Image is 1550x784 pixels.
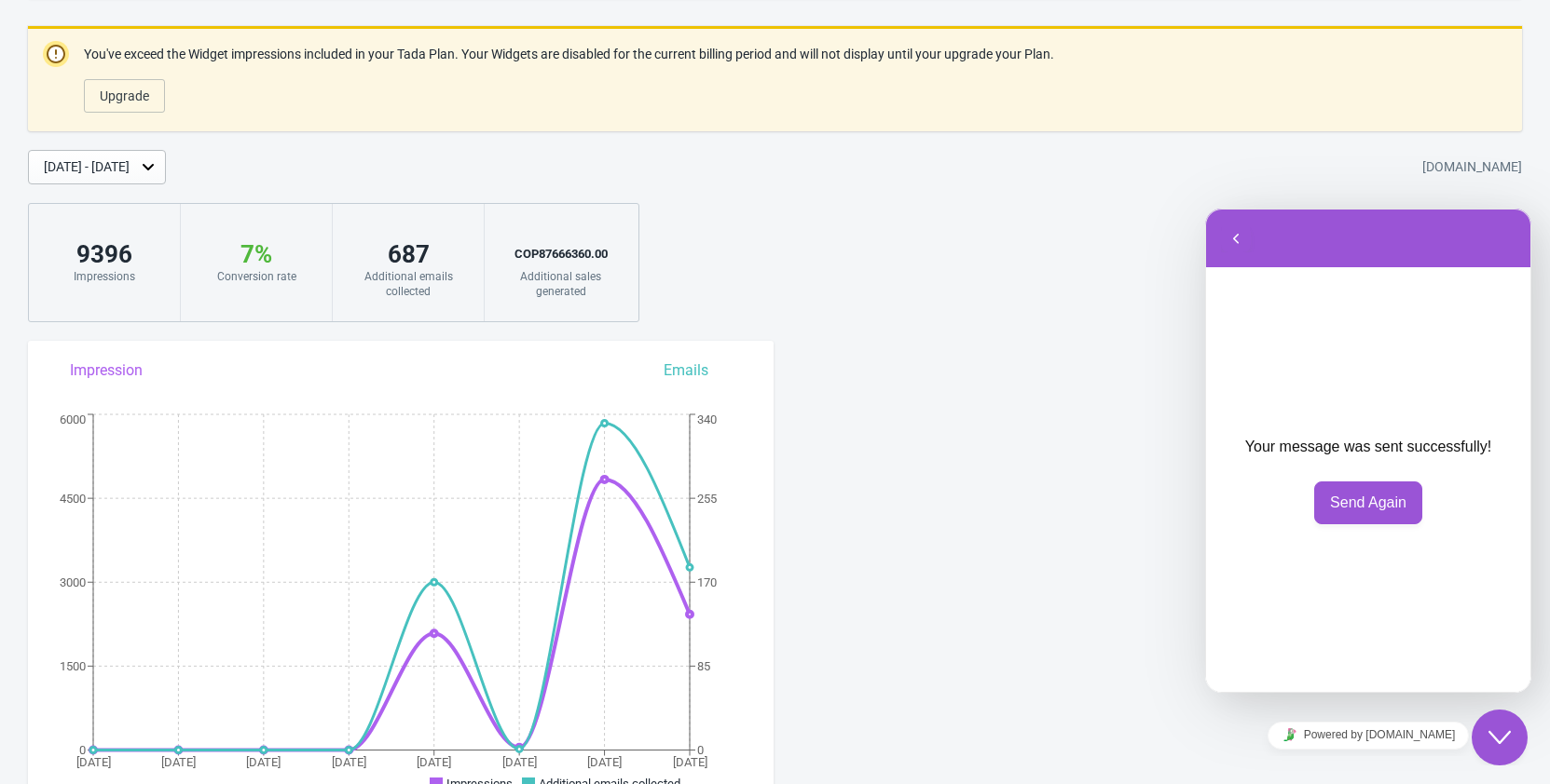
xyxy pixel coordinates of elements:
[60,412,86,426] tspan: 6000
[503,269,618,299] div: Additional sales generated
[417,755,451,769] tspan: [DATE]
[44,157,130,177] div: [DATE] - [DATE]
[76,755,111,769] tspan: [DATE]
[60,659,86,673] tspan: 1500
[697,659,710,673] tspan: 85
[697,743,704,757] tspan: 0
[48,239,161,269] div: 9396
[246,755,281,769] tspan: [DATE]
[84,45,1054,64] p: You've exceed the Widget impressions included in your Tada Plan. Your Widgets are disabled for th...
[60,492,86,506] tspan: 4500
[48,269,161,284] div: Impressions
[1422,151,1522,184] div: [DOMAIN_NAME]
[697,412,717,426] tspan: 340
[587,755,622,769] tspan: [DATE]
[161,755,196,769] tspan: [DATE]
[1205,209,1531,693] iframe: chat widget
[351,239,465,269] div: 687
[332,755,366,769] tspan: [DATE]
[502,755,537,769] tspan: [DATE]
[1472,710,1531,765] iframe: chat widget
[100,88,149,103] span: Upgrade
[503,239,618,269] div: COP 87666360.00
[697,575,717,589] tspan: 170
[673,755,707,769] tspan: [DATE]
[199,269,313,284] div: Conversion rate
[697,492,717,506] tspan: 255
[79,743,86,757] tspan: 0
[60,575,86,589] tspan: 3000
[1205,714,1531,756] iframe: chat widget
[84,79,165,113] button: Upgrade
[199,239,313,269] div: 7 %
[351,269,465,299] div: Additional emails collected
